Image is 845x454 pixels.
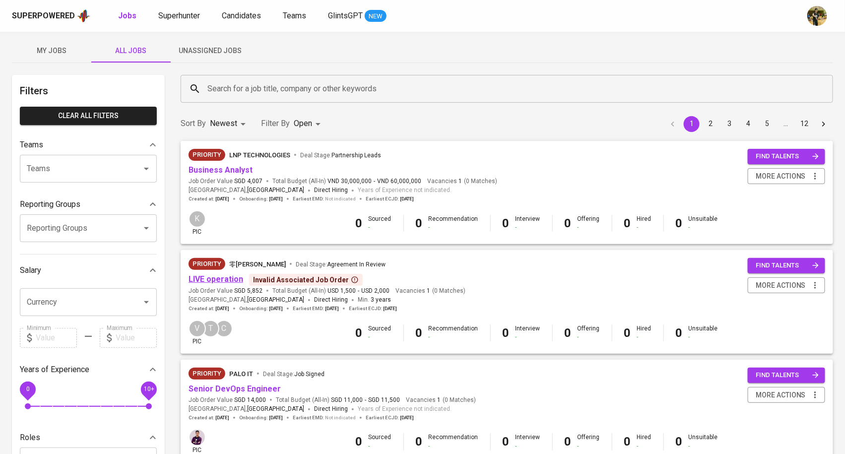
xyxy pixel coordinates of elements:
[365,396,366,404] span: -
[689,433,718,450] div: Unsuitable
[247,404,304,414] span: [GEOGRAPHIC_DATA]
[369,333,391,341] div: -
[756,389,806,401] span: more actions
[358,404,452,414] span: Years of Experience not indicated.
[328,11,363,20] span: GlintsGPT
[689,223,718,232] div: -
[429,324,478,341] div: Recommendation
[293,305,339,312] span: Earliest EMD :
[425,287,430,295] span: 1
[816,116,832,132] button: Go to next page
[189,195,229,202] span: Created at :
[269,305,283,312] span: [DATE]
[369,223,391,232] div: -
[327,261,386,268] span: Agreement In Review
[143,386,154,392] span: 10+
[20,264,41,276] p: Salary
[637,324,651,341] div: Hired
[229,260,286,268] span: 零[PERSON_NAME]
[269,195,283,202] span: [DATE]
[269,414,283,421] span: [DATE]
[276,396,400,404] span: Total Budget (All-In)
[366,195,414,202] span: Earliest ECJD :
[383,305,397,312] span: [DATE]
[371,296,391,303] span: 3 years
[253,275,359,285] div: Invalid Associated Job Order
[215,414,229,421] span: [DATE]
[189,149,225,161] div: New Job received from Demand Team
[349,305,397,312] span: Earliest ECJD :
[578,433,600,450] div: Offering
[177,45,244,57] span: Unassigned Jobs
[516,333,540,341] div: -
[369,442,391,451] div: -
[20,107,157,125] button: Clear All filters
[748,149,825,164] button: find talents
[400,414,414,421] span: [DATE]
[759,116,775,132] button: Go to page 5
[663,116,833,132] nav: pagination navigation
[436,396,441,404] span: 1
[283,11,306,20] span: Teams
[26,386,29,392] span: 0
[12,8,90,23] a: Superpoweredapp logo
[395,287,465,295] span: Vacancies ( 0 Matches )
[18,45,85,57] span: My Jobs
[189,258,225,270] div: New Job received from Demand Team
[516,324,540,341] div: Interview
[368,396,400,404] span: SGD 11,500
[283,10,308,22] a: Teams
[756,279,806,292] span: more actions
[328,10,387,22] a: GlintsGPT NEW
[189,384,281,393] a: Senior DevOps Engineer
[20,428,157,448] div: Roles
[20,360,157,380] div: Years of Experience
[190,430,205,445] img: erwin@glints.com
[20,195,157,214] div: Reporting Groups
[740,116,756,132] button: Go to page 4
[239,305,283,312] span: Onboarding :
[676,435,683,449] b: 0
[637,442,651,451] div: -
[189,177,262,186] span: Job Order Value
[36,328,77,348] input: Value
[325,195,356,202] span: Not indicated
[429,433,478,450] div: Recommendation
[400,195,414,202] span: [DATE]
[374,177,375,186] span: -
[578,442,600,451] div: -
[189,165,253,175] a: Business Analyst
[189,186,304,195] span: [GEOGRAPHIC_DATA] ,
[139,162,153,176] button: Open
[139,221,153,235] button: Open
[578,324,600,341] div: Offering
[356,435,363,449] b: 0
[365,11,387,21] span: NEW
[358,296,391,303] span: Min.
[637,333,651,341] div: -
[189,274,243,284] a: LIVE operation
[261,118,290,130] p: Filter By
[327,177,372,186] span: VND 30,000,000
[637,223,651,232] div: -
[234,287,262,295] span: SGD 5,852
[503,216,510,230] b: 0
[756,151,819,162] span: find talents
[293,195,356,202] span: Earliest EMD :
[689,324,718,341] div: Unsuitable
[377,177,421,186] span: VND 60,000,000
[429,442,478,451] div: -
[565,435,572,449] b: 0
[369,324,391,341] div: Sourced
[294,115,324,133] div: Open
[118,11,136,20] b: Jobs
[325,414,356,421] span: Not indicated
[689,442,718,451] div: -
[210,118,237,130] p: Newest
[118,10,138,22] a: Jobs
[578,333,600,341] div: -
[139,295,153,309] button: Open
[189,369,225,379] span: Priority
[215,195,229,202] span: [DATE]
[189,210,206,228] div: K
